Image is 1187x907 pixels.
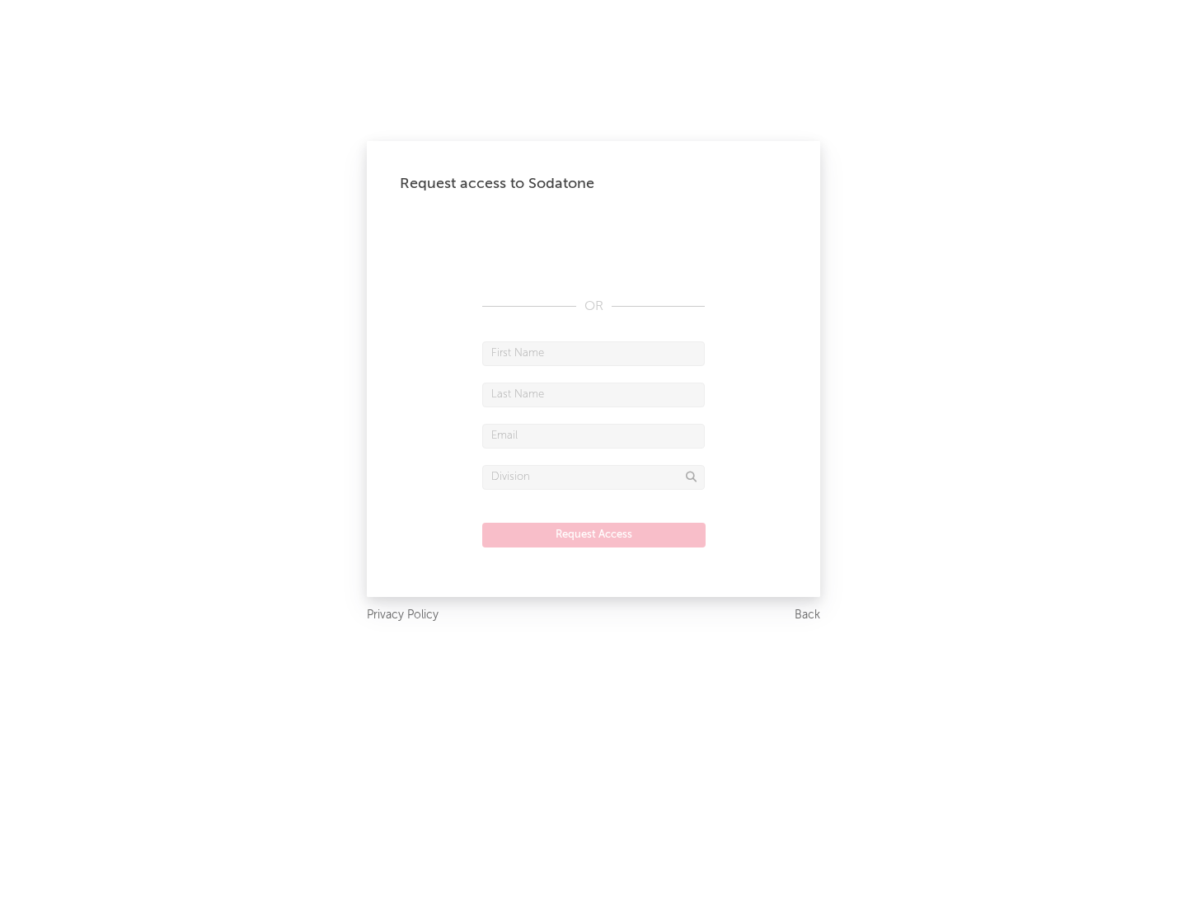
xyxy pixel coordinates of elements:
a: Privacy Policy [367,605,439,626]
div: Request access to Sodatone [400,174,787,194]
input: Email [482,424,705,449]
input: First Name [482,341,705,366]
a: Back [795,605,820,626]
div: OR [482,297,705,317]
button: Request Access [482,523,706,547]
input: Division [482,465,705,490]
input: Last Name [482,383,705,407]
